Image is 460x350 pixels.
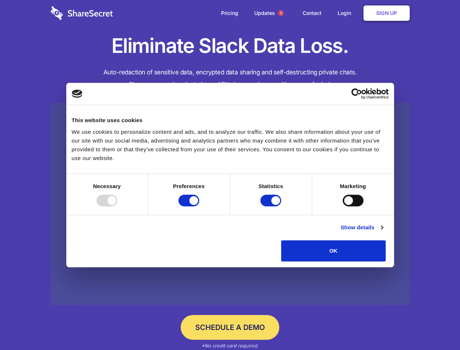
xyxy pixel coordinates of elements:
a: Usercentrics Cookiebot - opens in a new window [325,88,389,99]
img: logo-wordmark-white-trans-d4663122ce5f474addd5e946df7df03e33cb6a1c49d2221995e7729f52c070b2.svg [51,6,113,20]
h4: Auto-redaction of sensitive data, encrypted data sharing and self-destructing private chats. Shar... [51,66,410,90]
strong: Necessary [93,183,121,189]
a: Login [330,2,362,24]
a: Schedule a Demo [181,315,279,340]
a: Sign Up [363,5,410,21]
div: We use cookies to personalize content and ads, and to analyze our traffic. We also share informat... [72,128,389,163]
a: Pricing [214,2,245,24]
strong: Preferences [173,183,205,189]
a: Contact [295,2,329,24]
div: This website uses cookies [72,116,389,125]
span: 1 [278,10,284,16]
h1: Eliminate Slack Data Loss. [51,33,410,59]
a: Show details [341,223,383,232]
a: Wistia video thumbnail [51,103,410,305]
img: logo [72,90,83,98]
em: *No credit card required. [201,343,259,349]
strong: Marketing [340,183,366,189]
button: OK [281,240,386,261]
strong: Statistics [259,183,283,189]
